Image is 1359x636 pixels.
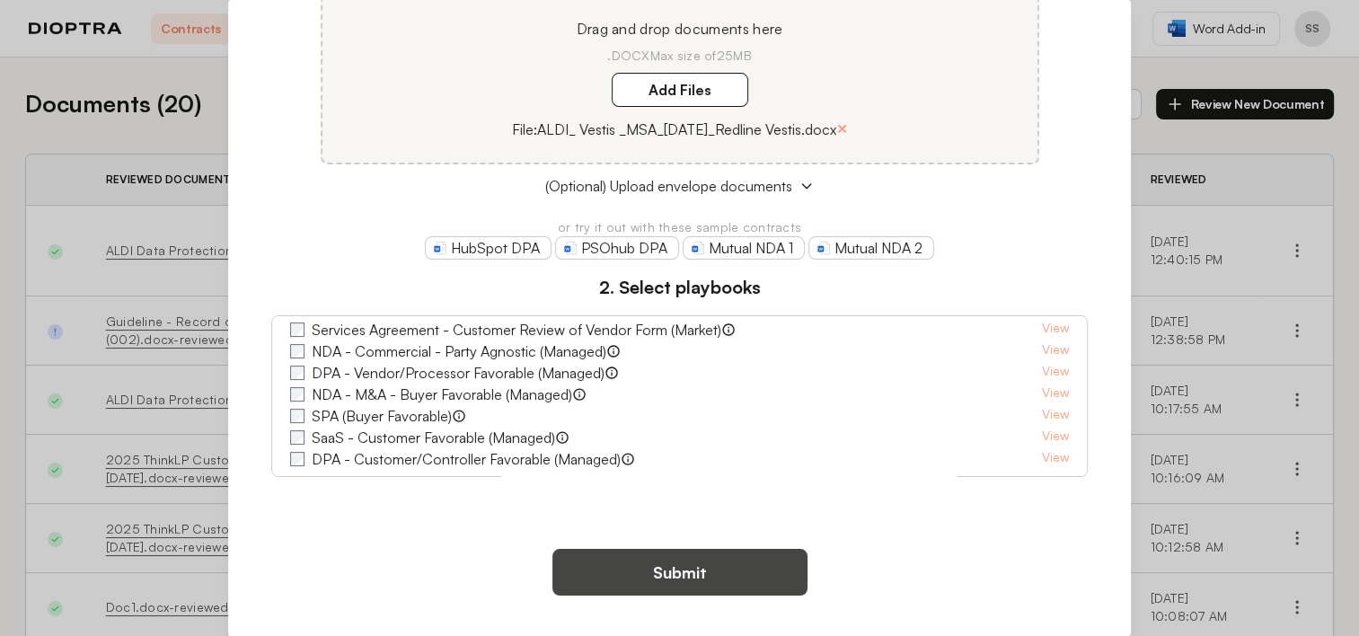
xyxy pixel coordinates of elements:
a: PSOhub DPA [555,236,679,260]
label: NDA - Commercial - Party Agnostic (Managed) [312,340,606,362]
a: View [1042,448,1069,470]
span: (Optional) Upload envelope documents [545,175,792,197]
label: Services Agreement - Customer Review of Vendor Form (Market) [312,319,721,340]
a: View [1042,405,1069,427]
a: View [1042,319,1069,340]
label: SaaS - Customer Favorable (Managed) [312,427,555,448]
a: Mutual NDA 1 [683,236,805,260]
button: (Optional) Upload envelope documents [271,175,1088,197]
h3: 2. Select playbooks [271,274,1088,301]
a: View [1042,427,1069,448]
label: SPA (Buyer Favorable) [312,405,452,427]
a: View [1042,340,1069,362]
a: View [1042,362,1069,384]
button: Submit [552,549,807,596]
button: × [836,116,848,141]
a: View [1042,384,1069,405]
a: Mutual NDA 2 [808,236,934,260]
p: or try it out with these sample contracts [271,218,1088,236]
label: DPA - Customer/Controller Favorable (Managed) [312,448,621,470]
label: DPA - Vendor/Processor Favorable (Managed) [312,362,604,384]
p: .DOCX Max size of 25MB [344,47,1016,65]
p: File: ALDI_ Vestis _MSA_[DATE]_Redline Vestis.docx [512,119,836,140]
label: NDA - M&A - Buyer Favorable (Managed) [312,384,572,405]
p: Drag and drop documents here [344,18,1016,40]
label: Add Files [612,73,748,107]
a: HubSpot DPA [425,236,552,260]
